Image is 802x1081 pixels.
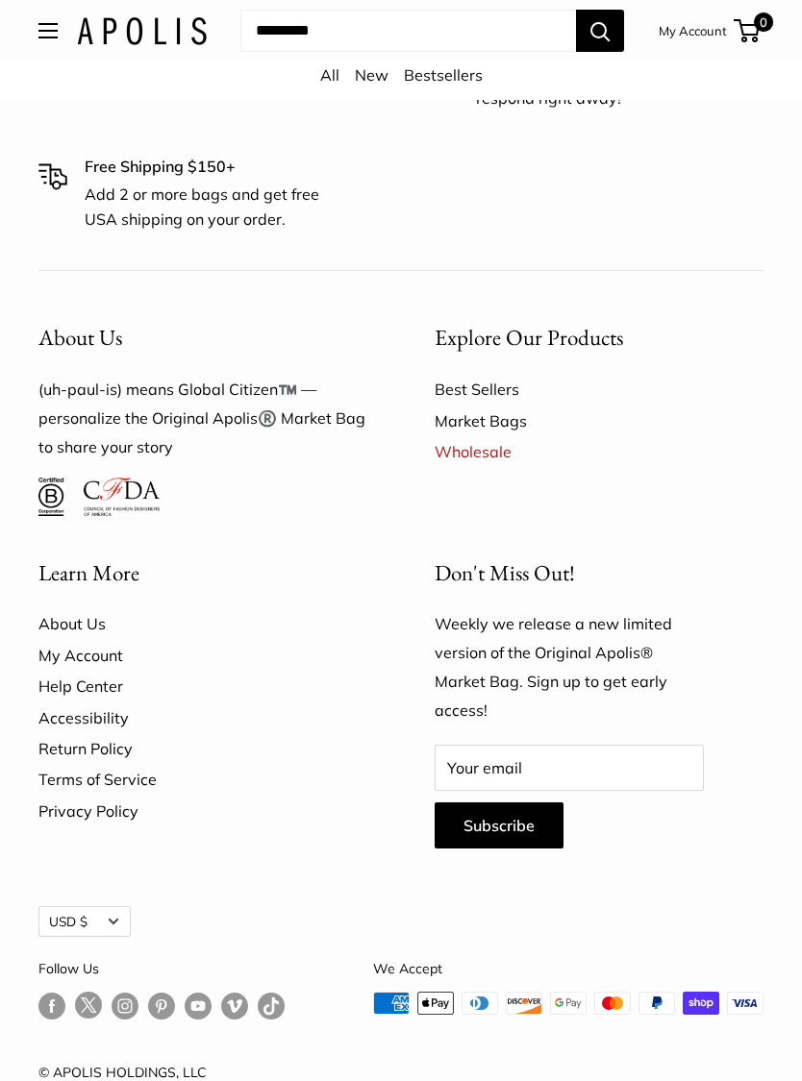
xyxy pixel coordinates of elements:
[754,12,773,32] span: 0
[320,65,339,85] a: All
[435,802,564,848] button: Subscribe
[435,436,764,467] a: Wholesale
[659,19,727,42] a: My Account
[373,956,764,981] p: We Accept
[258,992,285,1020] a: Follow us on Tumblr
[185,992,212,1020] a: Follow us on YouTube
[38,558,139,587] span: Learn More
[576,10,624,52] button: Search
[38,733,367,764] a: Return Policy
[435,405,764,436] a: Market Bags
[736,19,760,42] a: 0
[38,608,367,639] a: About Us
[148,992,175,1020] a: Follow us on Pinterest
[84,478,160,516] img: Council of Fashion Designers of America Member
[85,183,353,232] p: Add 2 or more bags and get free USA shipping on your order.
[355,65,388,85] a: New
[221,992,248,1020] a: Follow us on Vimeo
[38,956,285,981] p: Follow Us
[435,323,623,352] span: Explore Our Products
[38,554,367,592] button: Learn More
[38,640,367,671] a: My Account
[38,319,367,356] button: About Us
[435,319,764,356] button: Explore Our Products
[38,671,367,701] a: Help Center
[38,323,122,352] span: About Us
[38,23,58,38] button: Open menu
[38,992,65,1020] a: Follow us on Facebook
[435,554,704,592] p: Don't Miss Out!
[240,10,576,52] input: Search...
[77,17,207,45] img: Apolis
[38,702,367,733] a: Accessibility
[404,65,483,85] a: Bestsellers
[85,155,353,180] p: Free Shipping $150+
[112,992,138,1020] a: Follow us on Instagram
[435,610,704,725] p: Weekly we release a new limited version of the Original Apolis® Market Bag. Sign up to get early ...
[38,796,367,826] a: Privacy Policy
[38,764,367,795] a: Terms of Service
[38,906,131,937] button: USD $
[38,376,367,462] p: (uh-paul-is) means Global Citizen™️ — personalize the Original Apolis®️ Market Bag to share your ...
[75,992,102,1026] a: Follow us on Twitter
[435,374,764,405] a: Best Sellers
[38,478,64,516] img: Certified B Corporation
